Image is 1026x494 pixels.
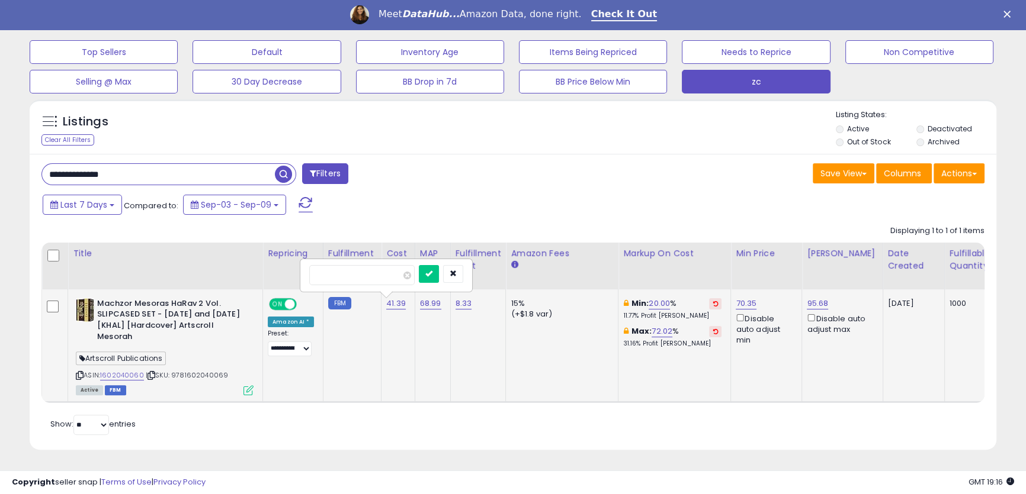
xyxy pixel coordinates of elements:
[97,298,241,345] b: Machzor Mesoras HaRav 2 Vol. SLIPCASED SET - [DATE] and [DATE] [KHAL] [Hardcover] Artscroll Mesorah
[649,298,670,309] a: 20.00
[618,243,731,289] th: The percentage added to the cost of goods (COGS) that forms the calculator for Min & Max prices.
[847,124,869,134] label: Active
[268,317,314,327] div: Amazon AI *
[63,114,108,130] h5: Listings
[420,247,445,260] div: MAP
[268,247,318,260] div: Repricing
[631,298,649,309] b: Min:
[591,8,658,21] a: Check It Out
[76,298,254,394] div: ASIN:
[736,247,797,260] div: Min Price
[356,70,504,93] button: BB Drop in 7d
[876,163,932,183] button: Columns
[328,297,351,309] small: FBM
[73,247,258,260] div: Title
[12,476,55,487] strong: Copyright
[302,163,348,184] button: Filters
[60,199,107,211] span: Last 7 Days
[519,70,667,93] button: BB Price Below Min
[268,330,314,356] div: Preset:
[623,340,722,348] p: 31.16% Profit [PERSON_NAME]
[379,8,582,20] div: Meet Amazon Data, done right.
[386,298,406,309] a: 41.39
[50,418,136,430] span: Show: entries
[270,299,285,309] span: ON
[888,298,935,309] div: [DATE]
[511,247,613,260] div: Amazon Fees
[124,200,178,211] span: Compared to:
[519,40,667,64] button: Items Being Repriced
[511,260,518,270] small: Amazon Fees.
[456,298,472,309] a: 8.33
[736,298,756,309] a: 70.35
[76,385,103,395] span: All listings currently available for purchase on Amazon
[350,5,369,24] img: Profile image for Georgie
[950,247,990,272] div: Fulfillable Quantity
[652,325,672,337] a: 72.02
[193,40,341,64] button: Default
[183,195,286,215] button: Sep-03 - Sep-09
[76,298,94,322] img: 51uJZcsZsFL._SL40_.jpg
[511,298,609,309] div: 15%
[30,70,178,93] button: Selling @ Max
[420,298,441,309] a: 68.99
[100,370,144,380] a: 1602040060
[928,137,960,147] label: Archived
[928,124,972,134] label: Deactivated
[884,167,921,179] span: Columns
[807,298,828,309] a: 95.68
[950,298,986,309] div: 1000
[402,8,460,20] i: DataHub...
[888,247,940,272] div: Date Created
[511,309,609,319] div: (+$1.8 var)
[682,40,830,64] button: Needs to Reprice
[101,476,152,487] a: Terms of Use
[456,247,501,272] div: Fulfillment Cost
[736,312,793,346] div: Disable auto adjust min
[356,40,504,64] button: Inventory Age
[153,476,206,487] a: Privacy Policy
[807,247,877,260] div: [PERSON_NAME]
[201,199,271,211] span: Sep-03 - Sep-09
[295,299,314,309] span: OFF
[836,109,996,121] p: Listing States:
[30,40,178,64] button: Top Sellers
[631,325,652,337] b: Max:
[847,137,890,147] label: Out of Stock
[76,351,166,365] span: Artscroll Publications
[1003,11,1015,18] div: Close
[146,370,228,380] span: | SKU: 9781602040069
[623,326,722,348] div: %
[934,163,985,183] button: Actions
[105,385,126,395] span: FBM
[813,163,874,183] button: Save View
[43,195,122,215] button: Last 7 Days
[328,247,376,260] div: Fulfillment
[845,40,993,64] button: Non Competitive
[969,476,1014,487] span: 2025-09-17 19:16 GMT
[386,247,410,260] div: Cost
[623,247,726,260] div: Markup on Cost
[41,134,94,146] div: Clear All Filters
[623,298,722,320] div: %
[807,312,873,335] div: Disable auto adjust max
[890,225,985,237] div: Displaying 1 to 1 of 1 items
[623,312,722,320] p: 11.77% Profit [PERSON_NAME]
[12,477,206,488] div: seller snap | |
[193,70,341,93] button: 30 Day Decrease
[682,70,830,93] button: zc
